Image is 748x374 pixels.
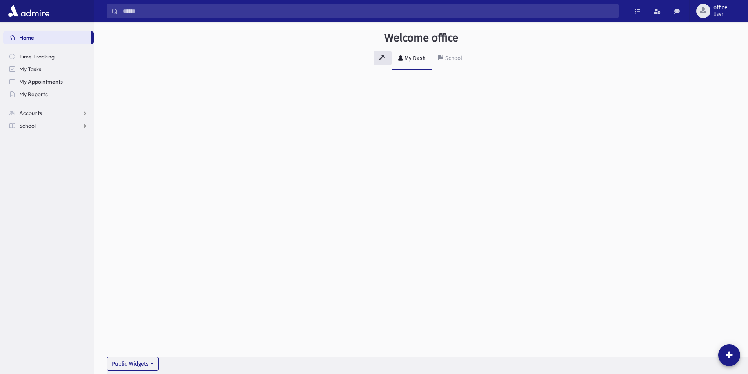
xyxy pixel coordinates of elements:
div: School [444,55,462,62]
span: User [713,11,728,17]
a: My Dash [392,48,432,70]
span: office [713,5,728,11]
a: My Reports [3,88,94,100]
a: My Appointments [3,75,94,88]
span: School [19,122,36,129]
a: Time Tracking [3,50,94,63]
img: AdmirePro [6,3,51,19]
span: My Appointments [19,78,63,85]
input: Search [118,4,618,18]
span: My Tasks [19,66,41,73]
a: Accounts [3,107,94,119]
button: Public Widgets [107,357,159,371]
h3: Welcome office [384,31,458,45]
span: Home [19,34,34,41]
a: School [432,48,468,70]
span: My Reports [19,91,48,98]
span: Time Tracking [19,53,55,60]
a: School [3,119,94,132]
span: Accounts [19,109,42,117]
a: My Tasks [3,63,94,75]
div: My Dash [403,55,426,62]
a: Home [3,31,91,44]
